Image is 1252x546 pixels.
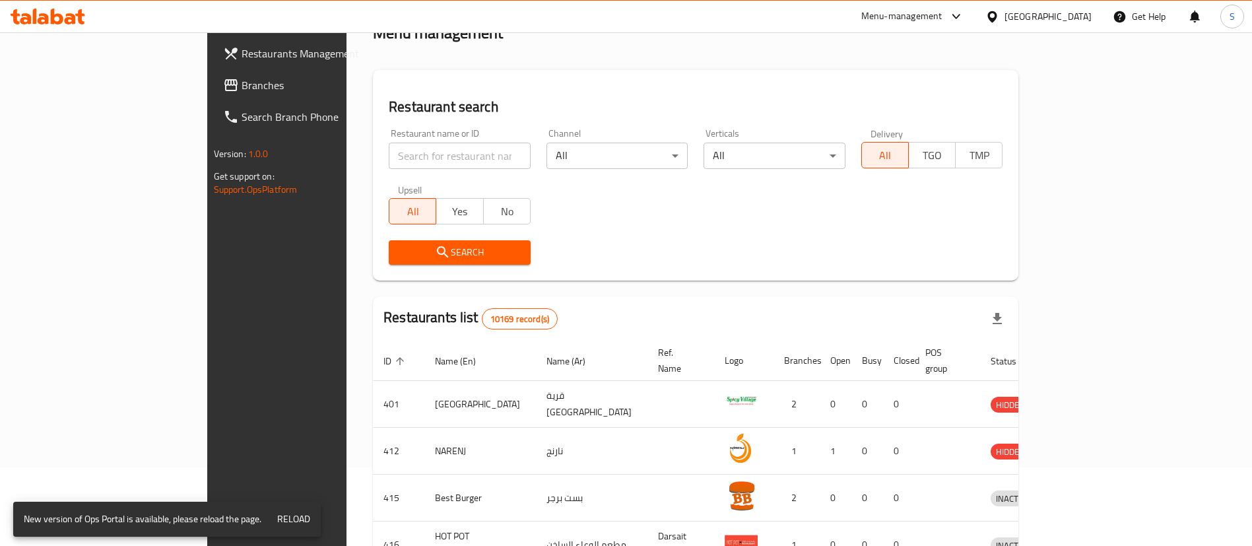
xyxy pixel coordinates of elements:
[851,428,883,475] td: 0
[546,143,688,169] div: All
[991,444,1030,460] div: HIDDEN
[851,381,883,428] td: 0
[399,244,520,261] span: Search
[489,202,525,221] span: No
[820,381,851,428] td: 0
[389,198,436,224] button: All
[725,385,758,418] img: Spicy Village
[383,353,409,369] span: ID
[991,491,1036,506] div: INACTIVE
[214,168,275,185] span: Get support on:
[820,341,851,381] th: Open
[883,381,915,428] td: 0
[851,475,883,522] td: 0
[725,479,758,512] img: Best Burger
[546,353,603,369] span: Name (Ar)
[861,142,909,168] button: All
[242,46,406,61] span: Restaurants Management
[991,444,1030,460] span: HIDDEN
[214,181,298,198] a: Support.OpsPlatform
[820,428,851,475] td: 1
[851,341,883,381] th: Busy
[389,143,531,169] input: Search for restaurant name or ID..
[914,146,950,165] span: TGO
[991,353,1034,369] span: Status
[424,428,536,475] td: NARENJ
[704,143,845,169] div: All
[213,69,416,101] a: Branches
[536,475,647,522] td: بست برجر
[955,142,1003,168] button: TMP
[536,428,647,475] td: نارنج
[536,381,647,428] td: قرية [GEOGRAPHIC_DATA]
[383,308,558,329] h2: Restaurants list
[398,185,422,194] label: Upsell
[774,428,820,475] td: 1
[961,146,997,165] span: TMP
[373,22,503,44] h2: Menu management
[436,198,483,224] button: Yes
[248,145,269,162] span: 1.0.0
[774,475,820,522] td: 2
[1230,9,1235,24] span: S
[442,202,478,221] span: Yes
[389,240,531,265] button: Search
[925,345,964,376] span: POS group
[871,129,904,138] label: Delivery
[883,475,915,522] td: 0
[867,146,904,165] span: All
[883,341,915,381] th: Closed
[435,353,493,369] span: Name (En)
[482,308,558,329] div: Total records count
[725,432,758,465] img: NARENJ
[991,491,1036,506] span: INACTIVE
[242,109,406,125] span: Search Branch Phone
[242,77,406,93] span: Branches
[714,341,774,381] th: Logo
[861,9,942,24] div: Menu-management
[820,475,851,522] td: 0
[908,142,956,168] button: TGO
[774,341,820,381] th: Branches
[277,511,310,528] span: Reload
[981,303,1013,335] div: Export file
[774,381,820,428] td: 2
[389,97,1003,117] h2: Restaurant search
[991,397,1030,413] span: HIDDEN
[482,313,557,325] span: 10169 record(s)
[214,145,246,162] span: Version:
[272,507,315,531] button: Reload
[883,428,915,475] td: 0
[24,506,261,533] div: New version of Ops Portal is available, please reload the page.
[213,38,416,69] a: Restaurants Management
[483,198,531,224] button: No
[424,475,536,522] td: Best Burger
[395,202,431,221] span: All
[1005,9,1092,24] div: [GEOGRAPHIC_DATA]
[213,101,416,133] a: Search Branch Phone
[424,381,536,428] td: [GEOGRAPHIC_DATA]
[658,345,698,376] span: Ref. Name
